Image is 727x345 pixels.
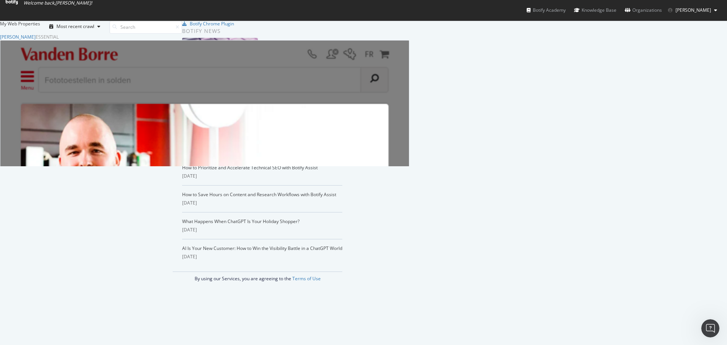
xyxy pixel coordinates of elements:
[182,173,342,180] div: [DATE]
[662,4,723,16] button: [PERSON_NAME]
[182,245,342,251] a: AI Is Your New Customer: How to Win the Visibility Battle in a ChatGPT World
[182,226,342,233] div: [DATE]
[46,20,103,33] button: Most recent crawl
[182,20,234,27] a: Botify Chrome Plugin
[292,275,321,282] a: Terms of Use
[574,6,616,14] div: Knowledge Base
[56,24,94,29] div: Most recent crawl
[173,272,342,282] div: By using our Services, you are agreeing to the
[182,27,342,35] div: Botify news
[182,218,300,225] a: What Happens When ChatGPT Is Your Holiday Shopper?
[182,164,318,171] a: How to Prioritize and Accelerate Technical SEO with Botify Assist
[109,20,182,34] input: Search
[182,200,342,206] div: [DATE]
[625,6,662,14] div: Organizations
[676,7,711,13] span: Jan Mostrey
[701,319,719,337] iframe: Intercom live chat
[182,253,342,260] div: [DATE]
[527,6,566,14] div: Botify Academy
[182,191,336,198] a: How to Save Hours on Content and Research Workflows with Botify Assist
[190,20,234,27] div: Botify Chrome Plugin
[36,34,59,40] div: Essential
